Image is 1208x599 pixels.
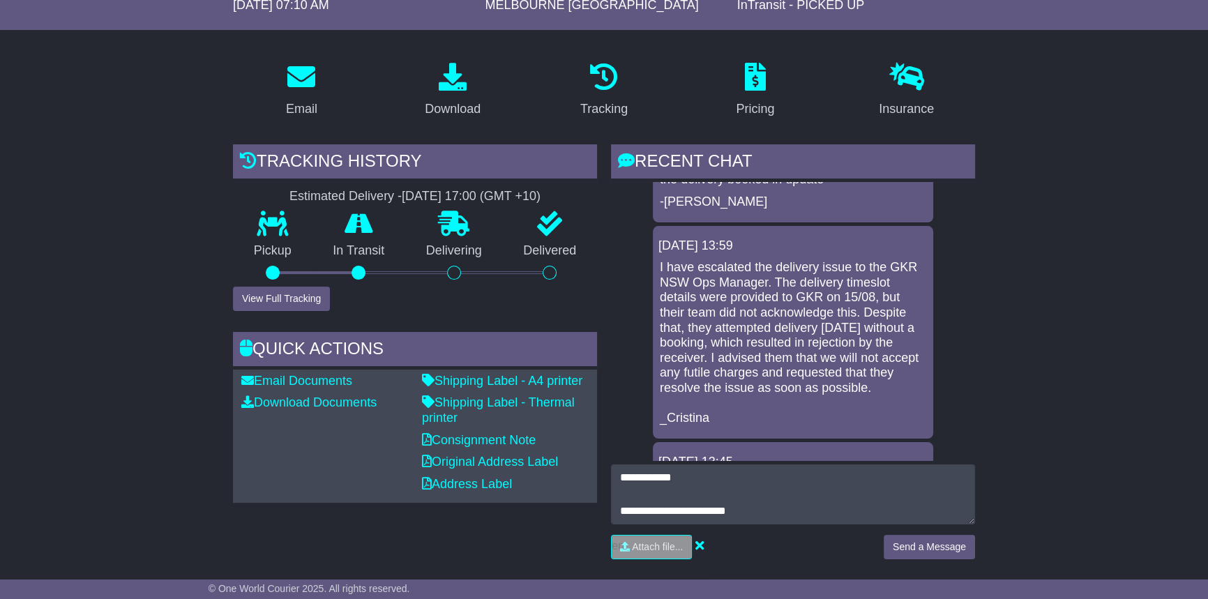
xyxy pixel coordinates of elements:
div: Tracking [580,100,628,119]
div: Email [286,100,317,119]
div: Quick Actions [233,332,597,370]
div: Download [425,100,481,119]
span: © One World Courier 2025. All rights reserved. [209,583,410,594]
p: Delivered [503,243,598,259]
a: Shipping Label - A4 printer [422,374,582,388]
a: Original Address Label [422,455,558,469]
div: [DATE] 13:45 [658,455,928,470]
a: Shipping Label - Thermal printer [422,395,575,425]
a: Tracking [571,58,637,123]
div: RECENT CHAT [611,144,975,182]
a: Download Documents [241,395,377,409]
div: [DATE] 17:00 (GMT +10) [402,189,541,204]
div: Estimated Delivery - [233,189,597,204]
a: Email Documents [241,374,352,388]
button: Send a Message [884,535,975,559]
a: Pricing [727,58,783,123]
a: Insurance [870,58,943,123]
div: [DATE] 13:59 [658,238,928,254]
p: -[PERSON_NAME] [660,195,926,210]
div: Pricing [736,100,774,119]
a: Download [416,58,490,123]
div: Insurance [879,100,934,119]
p: I have escalated the delivery issue to the GKR NSW Ops Manager. The delivery timeslot details wer... [660,260,926,426]
p: Delivering [405,243,503,259]
p: Pickup [233,243,312,259]
a: Email [277,58,326,123]
p: In Transit [312,243,406,259]
button: View Full Tracking [233,287,330,311]
a: Consignment Note [422,433,536,447]
a: Address Label [422,477,512,491]
div: Tracking history [233,144,597,182]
